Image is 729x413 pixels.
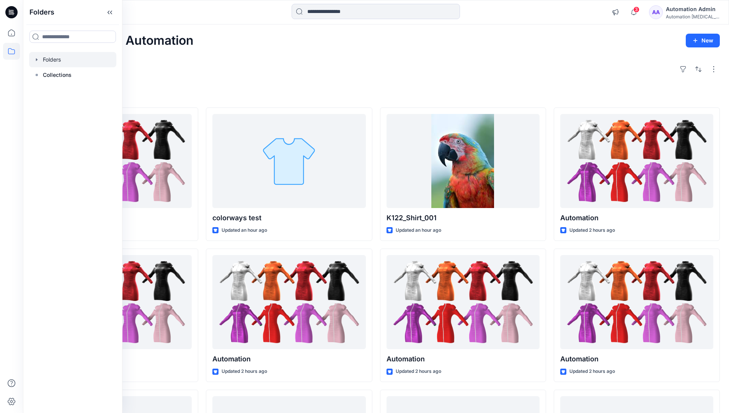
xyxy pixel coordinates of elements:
[560,114,713,208] a: Automation
[32,91,720,100] h4: Styles
[649,5,663,19] div: AA
[212,114,365,208] a: colorways test
[560,255,713,350] a: Automation
[212,213,365,223] p: colorways test
[569,226,615,234] p: Updated 2 hours ago
[222,367,267,376] p: Updated 2 hours ago
[666,5,719,14] div: Automation Admin
[387,255,540,350] a: Automation
[212,354,365,364] p: Automation
[396,226,441,234] p: Updated an hour ago
[666,14,719,20] div: Automation [MEDICAL_DATA]...
[212,255,365,350] a: Automation
[560,213,713,223] p: Automation
[387,354,540,364] p: Automation
[686,34,720,47] button: New
[222,226,267,234] p: Updated an hour ago
[387,114,540,208] a: K122_Shirt_001
[569,367,615,376] p: Updated 2 hours ago
[43,70,72,80] p: Collections
[633,7,639,13] span: 3
[560,354,713,364] p: Automation
[396,367,441,376] p: Updated 2 hours ago
[387,213,540,223] p: K122_Shirt_001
